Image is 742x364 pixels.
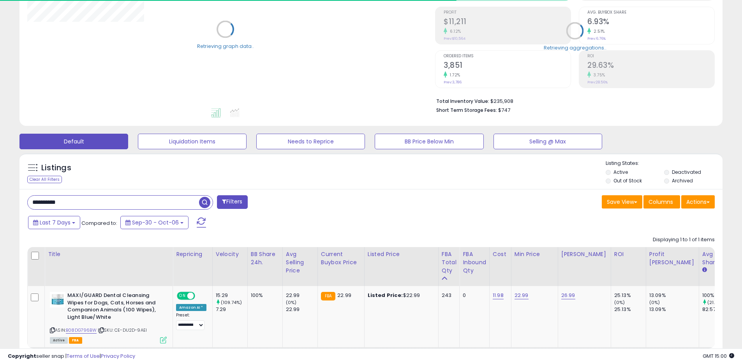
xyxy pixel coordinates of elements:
div: 13.09% [649,292,699,299]
div: 82.57% [702,306,734,313]
span: Compared to: [81,219,117,227]
div: Clear All Filters [27,176,62,183]
span: ON [178,293,187,299]
small: (109.74%) [221,299,242,306]
span: Sep-30 - Oct-06 [132,219,179,226]
div: [PERSON_NAME] [561,250,608,258]
small: Avg BB Share. [702,267,707,274]
div: seller snap | | [8,353,135,360]
label: Archived [672,177,693,184]
div: Retrieving graph data.. [197,42,254,49]
a: 26.99 [561,292,575,299]
div: 15.29 [216,292,247,299]
small: (0%) [649,299,660,306]
div: Listed Price [368,250,435,258]
a: Privacy Policy [101,352,135,360]
span: 2025-10-14 15:00 GMT [703,352,734,360]
img: 418Lu9fECsL._SL40_.jpg [50,292,65,307]
button: Default [19,134,128,149]
div: 25.13% [614,306,646,313]
div: 22.99 [286,306,317,313]
div: 25.13% [614,292,646,299]
div: Cost [493,250,508,258]
b: MAXI/GUARD Dental Cleansing Wipes for Dogs, Cats, Horses and Companion Animals (100 Wipes), Light... [67,292,162,323]
span: | SKU: CE-DU2D-9AEI [98,327,147,333]
a: B08DG796BW [66,327,97,334]
button: Actions [681,195,715,209]
div: FBA inbound Qty [463,250,486,275]
div: BB Share 24h. [251,250,279,267]
button: Save View [602,195,642,209]
button: Selling @ Max [493,134,602,149]
b: Listed Price: [368,292,403,299]
label: Deactivated [672,169,701,175]
div: FBA Total Qty [442,250,456,275]
a: Terms of Use [67,352,100,360]
strong: Copyright [8,352,36,360]
h5: Listings [41,163,71,173]
div: Avg Selling Price [286,250,314,275]
div: Title [48,250,169,258]
small: (0%) [286,299,297,306]
div: Min Price [515,250,555,258]
div: 243 [442,292,454,299]
button: Filters [217,195,247,209]
div: 22.99 [286,292,317,299]
button: Last 7 Days [28,216,80,229]
button: Liquidation Items [138,134,247,149]
div: 13.09% [649,306,699,313]
div: Retrieving aggregations.. [544,44,606,51]
a: 11.98 [493,292,504,299]
button: Columns [643,195,680,209]
div: $22.99 [368,292,432,299]
div: 0 [463,292,483,299]
div: Preset: [176,313,206,330]
div: Avg BB Share [702,250,731,267]
div: Current Buybox Price [321,250,361,267]
div: Repricing [176,250,209,258]
span: FBA [69,337,82,344]
p: Listing States: [606,160,723,167]
span: Last 7 Days [40,219,70,226]
button: BB Price Below Min [375,134,483,149]
div: Profit [PERSON_NAME] [649,250,696,267]
div: 100% [702,292,734,299]
button: Needs to Reprice [256,134,365,149]
span: OFF [194,293,206,299]
a: 22.99 [515,292,529,299]
div: ROI [614,250,643,258]
div: 7.29 [216,306,247,313]
span: 22.99 [337,292,351,299]
div: 100% [251,292,277,299]
small: (21.11%) [707,299,723,306]
small: (0%) [614,299,625,306]
div: Displaying 1 to 1 of 1 items [653,236,715,244]
label: Active [613,169,628,175]
button: Sep-30 - Oct-06 [120,216,189,229]
label: Out of Stock [613,177,642,184]
div: Amazon AI * [176,304,206,311]
span: Columns [649,198,673,206]
div: Velocity [216,250,244,258]
span: All listings currently available for purchase on Amazon [50,337,68,344]
small: FBA [321,292,335,300]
